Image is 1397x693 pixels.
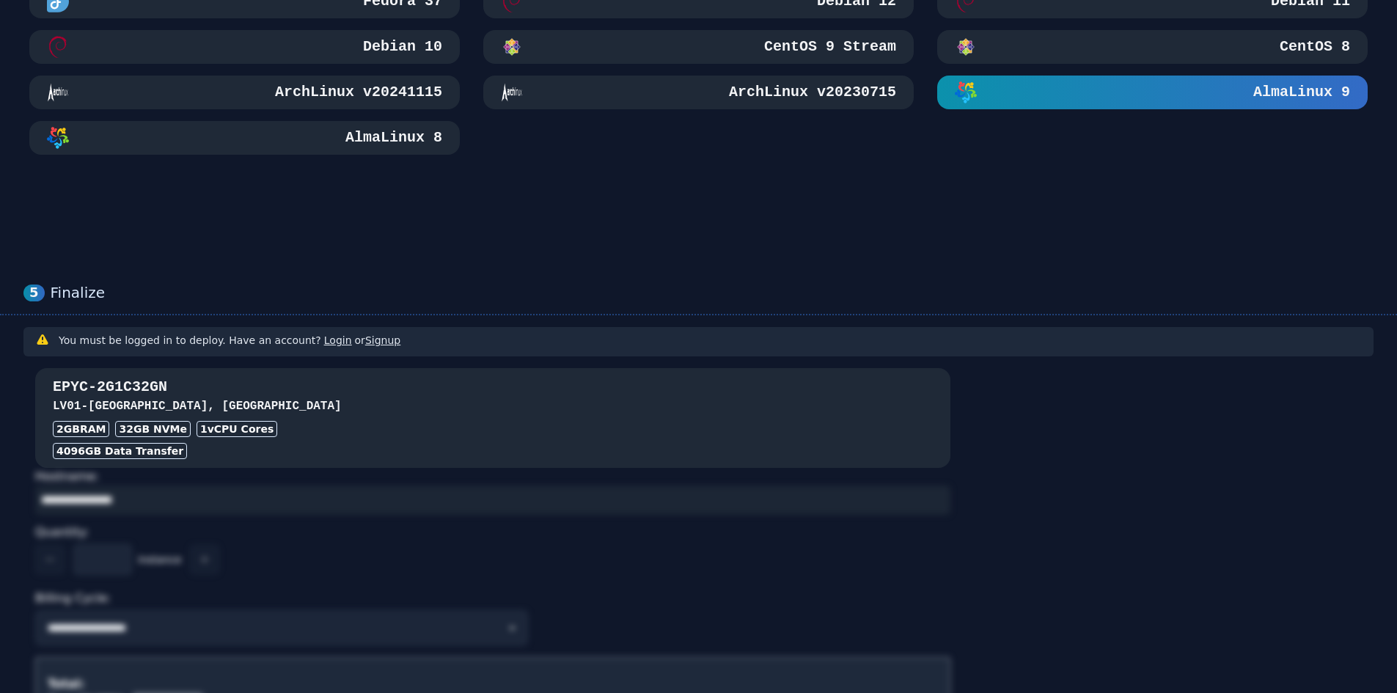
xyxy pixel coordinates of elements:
[483,76,914,109] button: ArchLinux v20230715ArchLinux v20230715
[47,36,69,58] img: Debian 10
[501,81,523,103] img: ArchLinux v20230715
[501,36,523,58] img: CentOS 9 Stream
[955,36,977,58] img: CentOS 8
[35,521,950,544] div: Quantity:
[53,377,933,397] h3: EPYC-2G1C32GN
[761,37,896,57] h3: CentOS 9 Stream
[115,421,191,437] div: 32 GB NVMe
[955,81,977,103] img: AlmaLinux 9
[53,397,933,415] h3: LV01 - [GEOGRAPHIC_DATA], [GEOGRAPHIC_DATA]
[324,334,352,346] a: Login
[342,128,442,148] h3: AlmaLinux 8
[48,675,84,693] div: Total:
[51,284,1374,302] div: Finalize
[726,82,896,103] h3: ArchLinux v20230715
[47,127,69,149] img: AlmaLinux 8
[937,30,1368,64] button: CentOS 8CentOS 8
[53,443,187,459] div: 4096 GB Data Transfer
[1277,37,1350,57] h3: CentOS 8
[29,76,460,109] button: ArchLinux v20241115ArchLinux v20241115
[138,552,181,567] span: instance
[1250,82,1350,103] h3: AlmaLinux 9
[59,333,400,348] h3: You must be logged in to deploy. Have an account? or
[937,76,1368,109] button: AlmaLinux 9AlmaLinux 9
[23,285,45,301] div: 5
[483,30,914,64] button: CentOS 9 StreamCentOS 9 Stream
[365,334,400,346] a: Signup
[272,82,442,103] h3: ArchLinux v20241115
[29,121,460,155] button: AlmaLinux 8AlmaLinux 8
[360,37,442,57] h3: Debian 10
[47,81,69,103] img: ArchLinux v20241115
[197,421,277,437] div: 1 vCPU Cores
[35,468,950,515] div: Hostname:
[29,30,460,64] button: Debian 10Debian 10
[35,587,950,610] div: Billing Cycle:
[53,421,109,437] div: 2GB RAM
